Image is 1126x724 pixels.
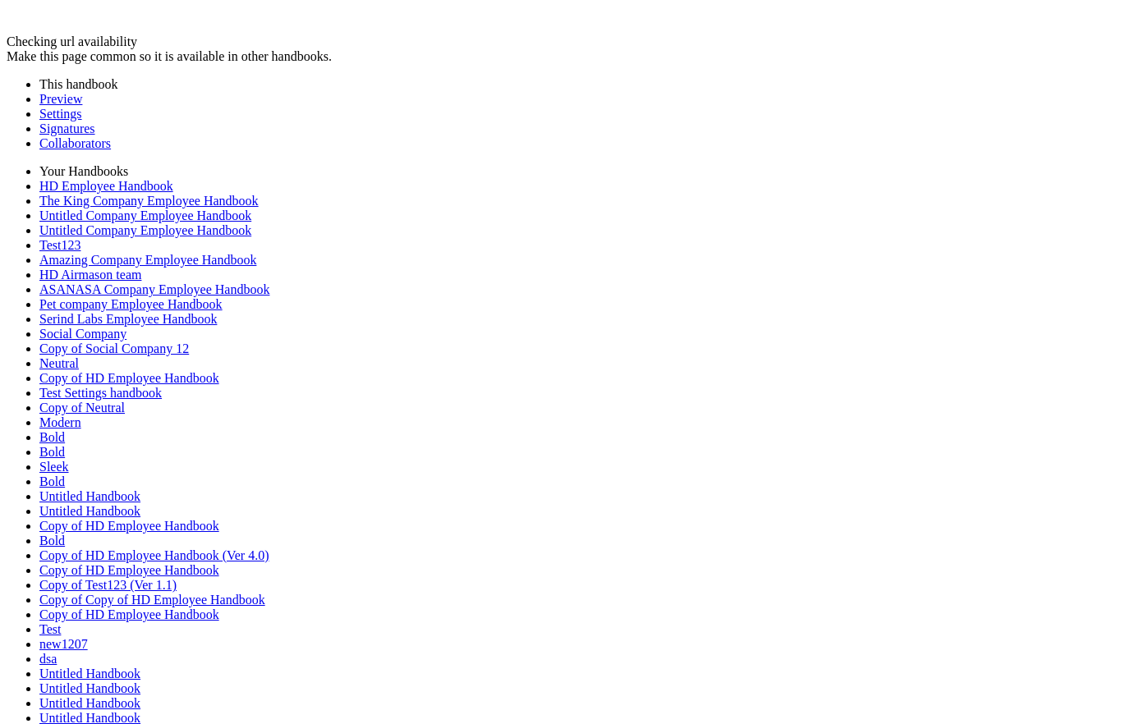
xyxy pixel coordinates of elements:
li: Your Handbooks [39,164,1119,179]
a: Pet company Employee Handbook [39,297,223,311]
a: Bold [39,474,65,488]
a: Untitled Handbook [39,696,140,710]
a: Untitled Handbook [39,504,140,518]
a: Copy of HD Employee Handbook [39,607,219,621]
a: dsa [39,652,57,666]
a: Untitled Handbook [39,489,140,503]
a: Copy of Copy of HD Employee Handbook [39,593,265,607]
a: Copy of HD Employee Handbook [39,371,219,385]
a: Untitled Company Employee Handbook [39,223,251,237]
a: Signatures [39,121,95,135]
a: The King Company Employee Handbook [39,194,259,208]
a: Bold [39,534,65,548]
a: HD Airmason team [39,268,141,282]
span: Checking url availability [7,34,137,48]
a: Test123 [39,238,80,252]
a: Bold [39,445,65,459]
a: Amazing Company Employee Handbook [39,253,256,267]
a: Copy of HD Employee Handbook [39,519,219,533]
a: Test [39,622,61,636]
a: Serind Labs Employee Handbook [39,312,217,326]
a: Sleek [39,460,69,474]
li: This handbook [39,77,1119,92]
a: Bold [39,430,65,444]
a: Collaborators [39,136,111,150]
a: Untitled Handbook [39,667,140,680]
a: new1207 [39,637,88,651]
a: HD Employee Handbook [39,179,173,193]
a: Untitled Handbook [39,681,140,695]
a: Preview [39,92,82,106]
a: ASANASA Company Employee Handbook [39,282,269,296]
a: Copy of Neutral [39,401,125,415]
div: Make this page common so it is available in other handbooks. [7,49,1119,64]
a: Modern [39,415,81,429]
a: Social Company [39,327,126,341]
a: Test Settings handbook [39,386,162,400]
a: Neutral [39,356,79,370]
a: Copy of HD Employee Handbook (Ver 4.0) [39,548,269,562]
a: Copy of HD Employee Handbook [39,563,219,577]
a: Copy of Test123 (Ver 1.1) [39,578,177,592]
a: Settings [39,107,82,121]
a: Untitled Company Employee Handbook [39,208,251,222]
a: Copy of Social Company 12 [39,341,189,355]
